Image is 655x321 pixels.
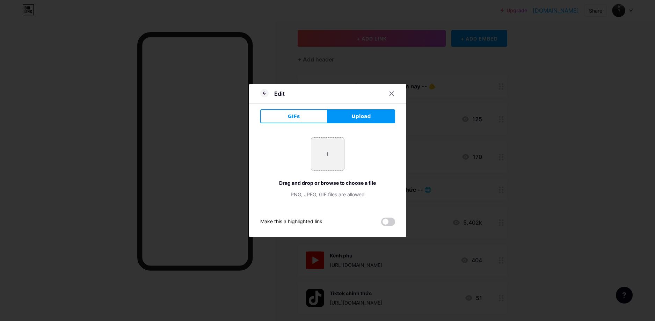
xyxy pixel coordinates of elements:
span: Upload [351,113,371,120]
div: Drag and drop or browse to choose a file [260,179,395,187]
button: Upload [328,109,395,123]
button: GIFs [260,109,328,123]
span: GIFs [288,113,300,120]
div: PNG, JPEG, GIF files are allowed [260,191,395,198]
div: Make this a highlighted link [260,218,322,226]
div: Edit [274,89,285,98]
